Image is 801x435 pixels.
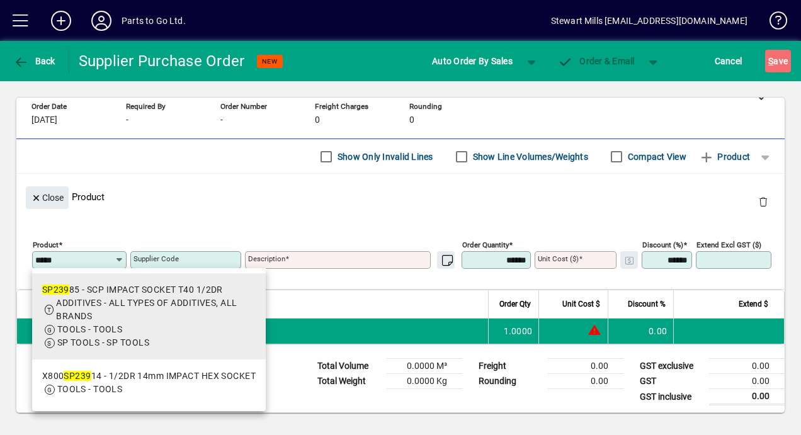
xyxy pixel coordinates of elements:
[31,188,64,208] span: Close
[33,240,59,249] mat-label: Product
[551,11,747,31] div: Stewart Mills [EMAIL_ADDRESS][DOMAIN_NAME]
[768,56,773,66] span: S
[122,11,186,31] div: Parts to Go Ltd.
[552,50,641,72] button: Order & Email
[608,319,673,344] td: 0.00
[633,389,709,405] td: GST inclusive
[625,150,686,163] label: Compact View
[248,254,285,263] mat-label: Description
[628,297,666,311] span: Discount %
[262,57,278,65] span: NEW
[41,9,81,32] button: Add
[426,50,519,72] button: Auto Order By Sales
[472,374,548,389] td: Rounding
[548,374,623,389] td: 0.00
[642,240,683,249] mat-label: Discount (%)
[748,196,778,207] app-page-header-button: Delete
[57,384,123,394] span: TOOLS - TOOLS
[765,50,791,72] button: Save
[470,150,588,163] label: Show Line Volumes/Weights
[387,359,462,374] td: 0.0000 M³
[32,359,266,406] mat-option: X800SP23914 - 1/2DR 14mm IMPACT HEX SOCKET
[133,254,179,263] mat-label: Supplier Code
[709,389,785,405] td: 0.00
[709,374,785,389] td: 0.00
[633,374,709,389] td: GST
[57,337,149,347] span: SP TOOLS - SP TOOLS
[57,324,123,334] span: TOOLS - TOOLS
[126,115,128,125] span: -
[31,115,57,125] span: [DATE]
[709,359,785,374] td: 0.00
[409,115,414,125] span: 0
[558,56,635,66] span: Order & Email
[462,240,509,249] mat-label: Order Quantity
[16,174,785,220] div: Product
[562,297,600,311] span: Unit Cost $
[760,3,785,43] a: Knowledge Base
[472,359,548,374] td: Freight
[696,240,761,249] mat-label: Extend excl GST ($)
[220,115,223,125] span: -
[715,51,742,71] span: Cancel
[548,359,623,374] td: 0.00
[64,371,91,381] em: SP239
[335,150,433,163] label: Show Only Invalid Lines
[768,51,788,71] span: ave
[56,298,237,321] span: ADDITIVES - ALL TYPES OF ADDITIVES, ALL BRANDS
[488,319,538,344] td: 1.0000
[13,56,55,66] span: Back
[26,186,69,209] button: Close
[739,297,768,311] span: Extend $
[387,374,462,389] td: 0.0000 Kg
[42,283,256,297] div: 85 - SCP IMPACT SOCKET T40 1/2DR
[42,370,256,383] div: X800 14 - 1/2DR 14mm IMPACT HEX SOCKET
[311,359,387,374] td: Total Volume
[311,374,387,389] td: Total Weight
[538,254,579,263] mat-label: Unit Cost ($)
[633,359,709,374] td: GST exclusive
[42,285,69,295] em: SP239
[81,9,122,32] button: Profile
[10,50,59,72] button: Back
[79,51,245,71] div: Supplier Purchase Order
[315,115,320,125] span: 0
[23,191,72,203] app-page-header-button: Close
[32,273,266,359] mat-option: SP23985 - SCP IMPACT SOCKET T40 1/2DR
[748,186,778,217] button: Delete
[712,50,746,72] button: Cancel
[499,297,531,311] span: Order Qty
[432,51,513,71] span: Auto Order By Sales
